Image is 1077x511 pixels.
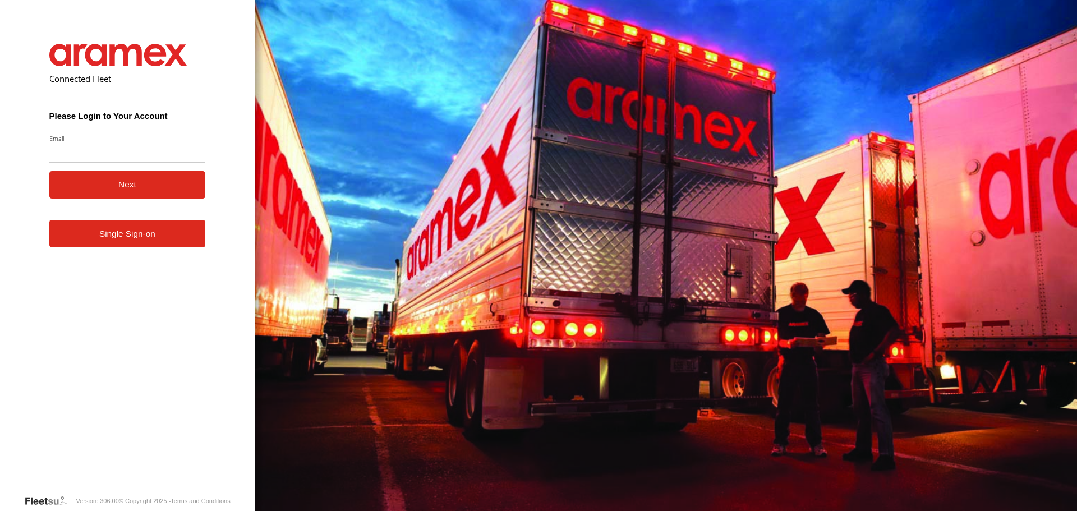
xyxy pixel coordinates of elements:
[24,495,76,507] a: Visit our Website
[49,44,187,66] img: Aramex
[49,134,206,142] label: Email
[119,498,231,504] div: © Copyright 2025 -
[49,220,206,247] a: Single Sign-on
[49,111,206,121] h3: Please Login to Your Account
[76,498,118,504] div: Version: 306.00
[49,73,206,84] h2: Connected Fleet
[49,171,206,199] button: Next
[171,498,230,504] a: Terms and Conditions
